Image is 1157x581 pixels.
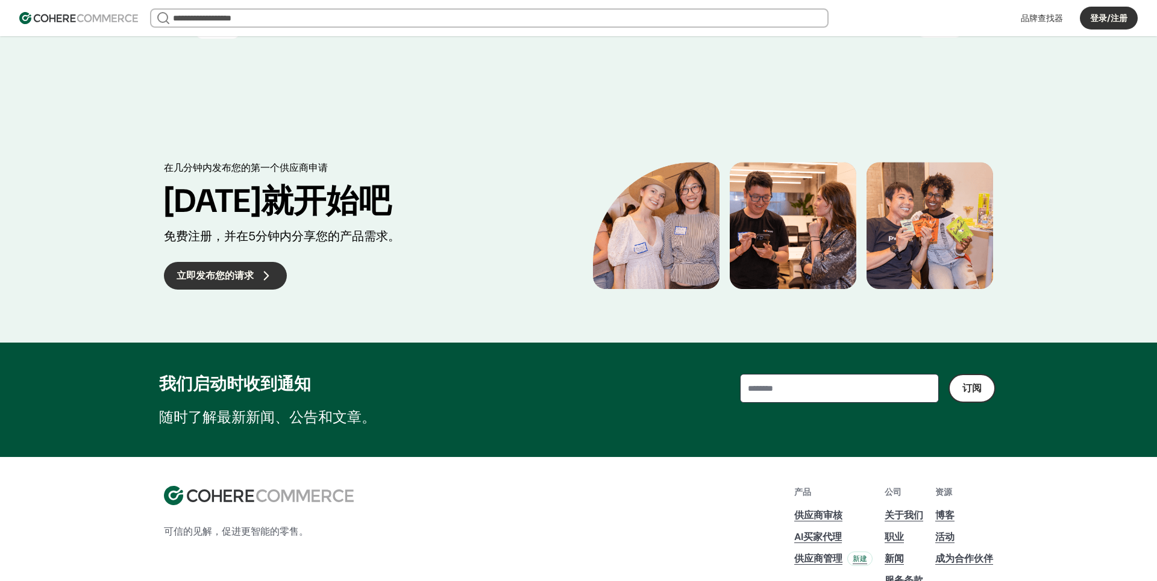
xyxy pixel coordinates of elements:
div: 我们启动时收到通知 [159,371,709,397]
button: 订阅 [948,374,996,403]
button: 立即发布您的请求 [164,262,287,290]
span: 供应商管理 [794,551,842,566]
img: 凝聚标志 [19,12,138,24]
p: 公司 [885,486,923,499]
button: 登录/注册 [1080,7,1138,30]
p: 资源 [935,486,993,499]
p: 免费注册，并在5分钟内分享您的产品需求。 [164,227,564,245]
p: 可信的见解，促进更智能的零售。 [164,524,354,539]
a: 供应商管理新建 [794,551,873,566]
a: 博客 [935,508,993,523]
p: 在几分钟内发布您的第一个供应商申请 [164,161,564,175]
p: 产品 [794,486,873,499]
a: AI买家代理 [794,530,873,544]
a: 供应商审核 [794,508,873,523]
div: 随时了解最新新闻、公告和文章。 [159,406,709,428]
a: 关于我们 [885,508,923,523]
a: 成为合作伙伴 [935,551,993,566]
a: 职业 [885,530,923,544]
a: 活动 [935,530,993,544]
img: 凝聚标志 [164,486,354,505]
div: 新建 [847,551,873,566]
a: 新闻 [885,551,923,566]
h2: [DATE]就开始吧 [164,180,564,222]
